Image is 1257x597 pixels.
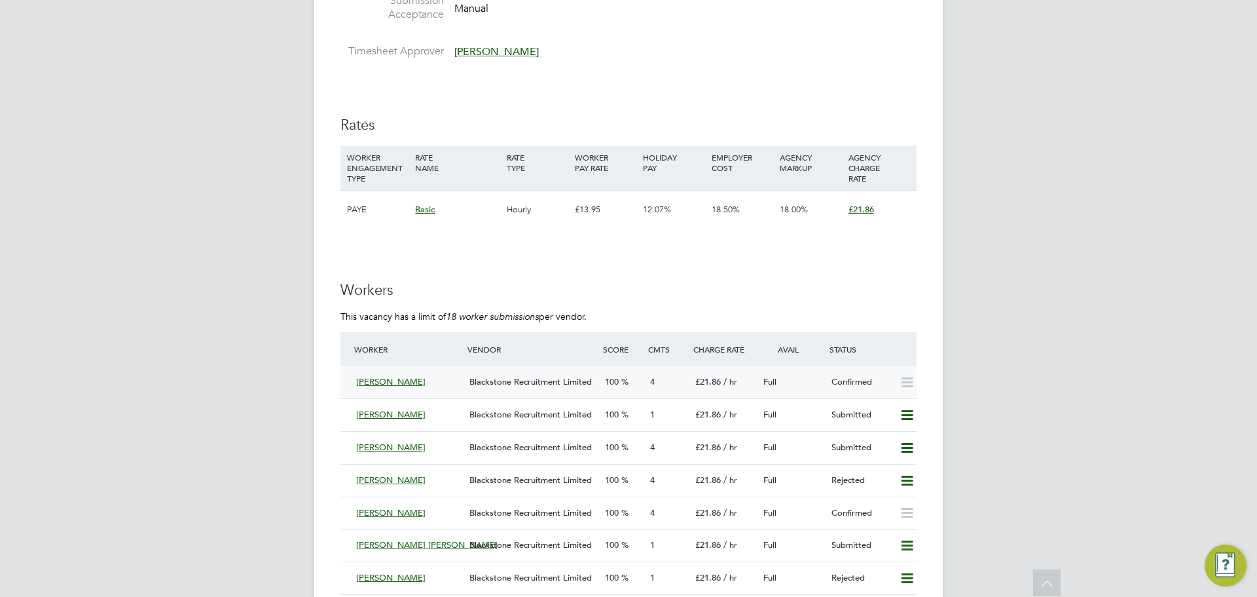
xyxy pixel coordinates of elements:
[650,474,655,486] span: 4
[763,409,776,420] span: Full
[645,337,690,361] div: Cmts
[763,507,776,518] span: Full
[650,442,655,453] span: 4
[469,539,592,550] span: Blackstone Recruitment Limited
[826,470,894,491] div: Rejected
[826,568,894,589] div: Rejected
[848,204,874,215] span: £21.86
[723,539,737,550] span: / hr
[340,311,917,322] p: This vacancy has a limit of per vendor.
[695,539,721,550] span: £21.86
[712,204,740,215] span: 18.50%
[469,474,592,486] span: Blackstone Recruitment Limited
[340,45,444,58] label: Timesheet Approver
[344,191,412,229] div: PAYE
[780,204,808,215] span: 18.00%
[605,442,619,453] span: 100
[763,539,776,550] span: Full
[690,337,758,361] div: Charge Rate
[356,409,426,420] span: [PERSON_NAME]
[650,539,655,550] span: 1
[826,535,894,556] div: Submitted
[605,572,619,583] span: 100
[503,191,572,229] div: Hourly
[723,409,737,420] span: / hr
[356,572,426,583] span: [PERSON_NAME]
[650,409,655,420] span: 1
[605,376,619,387] span: 100
[469,376,592,387] span: Blackstone Recruitment Limited
[454,2,488,15] span: Manual
[469,409,592,420] span: Blackstone Recruitment Limited
[344,145,412,190] div: WORKER ENGAGEMENT TYPE
[845,145,913,190] div: AGENCY CHARGE RATE
[763,442,776,453] span: Full
[650,572,655,583] span: 1
[356,539,498,550] span: [PERSON_NAME] [PERSON_NAME]
[600,337,645,361] div: Score
[1205,545,1247,587] button: Engage Resource Center
[763,572,776,583] span: Full
[826,404,894,426] div: Submitted
[776,145,845,180] div: AGENCY MARKUP
[708,145,776,180] div: EMPLOYER COST
[695,507,721,518] span: £21.86
[826,337,917,361] div: Status
[640,145,708,180] div: HOLIDAY PAY
[650,507,655,518] span: 4
[446,311,539,322] em: 18 worker submissions
[572,191,640,229] div: £13.95
[695,474,721,486] span: £21.86
[643,204,671,215] span: 12.07%
[826,503,894,524] div: Confirmed
[763,376,776,387] span: Full
[650,376,655,387] span: 4
[469,507,592,518] span: Blackstone Recruitment Limited
[605,474,619,486] span: 100
[723,442,737,453] span: / hr
[695,376,721,387] span: £21.86
[412,145,503,180] div: RATE NAME
[503,145,572,180] div: RATE TYPE
[356,442,426,453] span: [PERSON_NAME]
[605,507,619,518] span: 100
[356,376,426,387] span: [PERSON_NAME]
[763,474,776,486] span: Full
[454,45,539,58] span: [PERSON_NAME]
[723,507,737,518] span: / hr
[351,337,464,361] div: Worker
[605,409,619,420] span: 100
[464,337,600,361] div: Vendor
[340,116,917,135] h3: Rates
[826,372,894,393] div: Confirmed
[340,281,917,300] h3: Workers
[826,437,894,459] div: Submitted
[572,145,640,180] div: WORKER PAY RATE
[758,337,826,361] div: Avail
[695,572,721,583] span: £21.86
[356,507,426,518] span: [PERSON_NAME]
[415,204,435,215] span: Basic
[605,539,619,550] span: 100
[469,572,592,583] span: Blackstone Recruitment Limited
[723,376,737,387] span: / hr
[723,572,737,583] span: / hr
[695,442,721,453] span: £21.86
[469,442,592,453] span: Blackstone Recruitment Limited
[723,474,737,486] span: / hr
[695,409,721,420] span: £21.86
[356,474,426,486] span: [PERSON_NAME]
